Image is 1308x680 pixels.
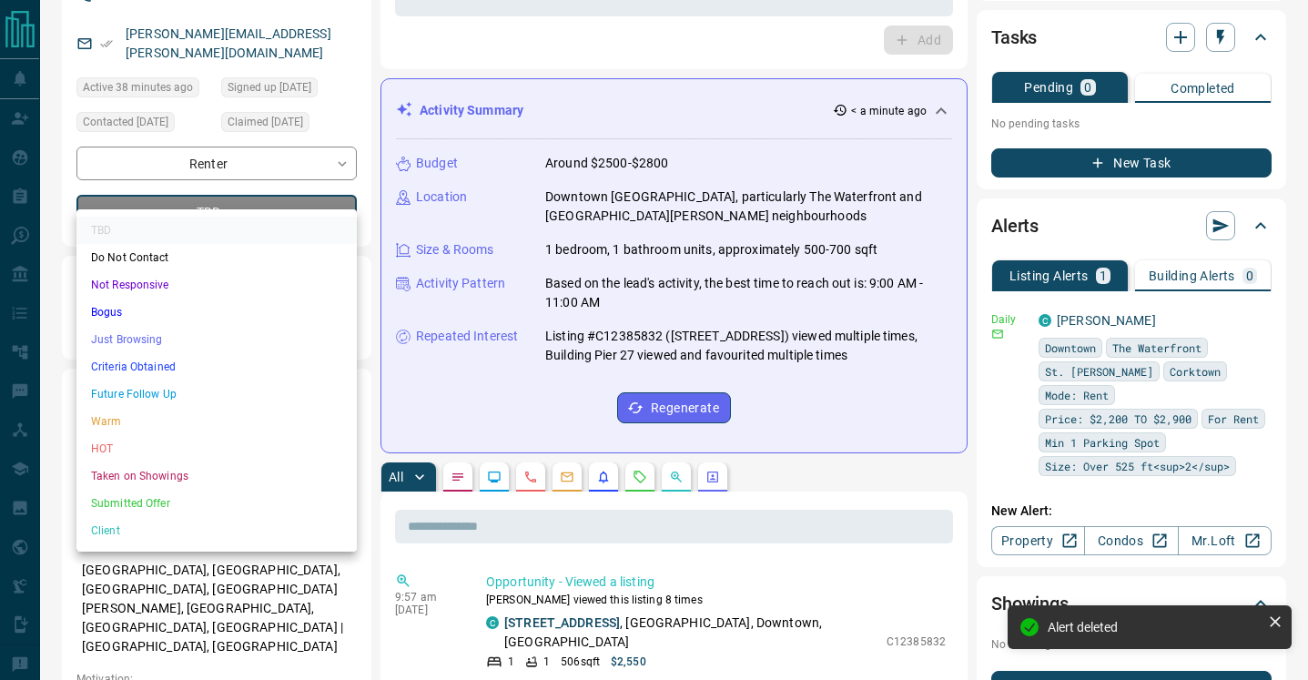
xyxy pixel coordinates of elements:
div: Alert deleted [1048,620,1261,634]
li: HOT [76,435,357,462]
li: Not Responsive [76,271,357,299]
li: Criteria Obtained [76,353,357,381]
li: Client [76,517,357,544]
li: Taken on Showings [76,462,357,490]
li: Future Follow Up [76,381,357,408]
li: Do Not Contact [76,244,357,271]
li: Just Browsing [76,326,357,353]
li: Submitted Offer [76,490,357,517]
li: Warm [76,408,357,435]
li: Bogus [76,299,357,326]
